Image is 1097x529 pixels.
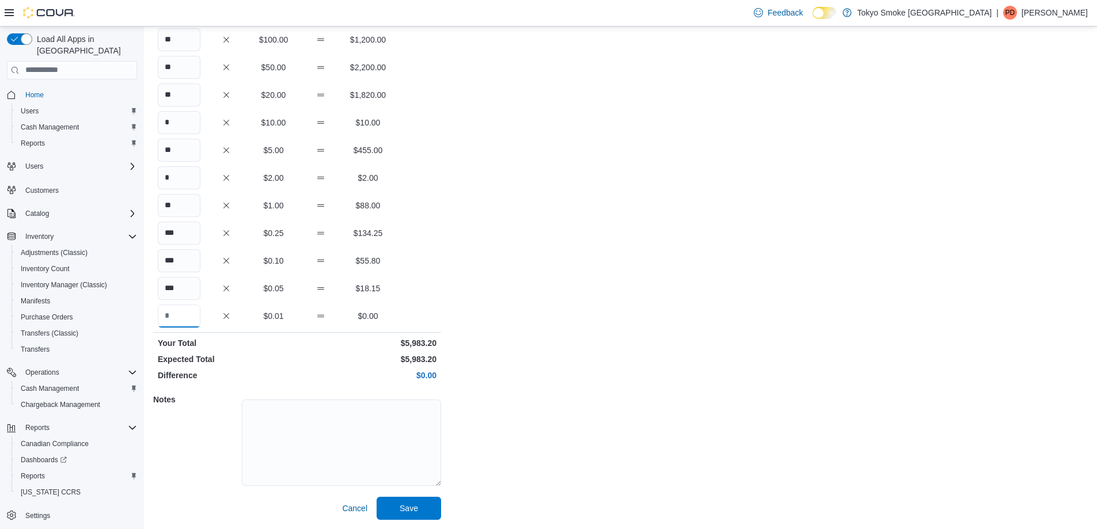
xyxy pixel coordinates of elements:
[347,89,389,101] p: $1,820.00
[16,278,112,292] a: Inventory Manager (Classic)
[12,103,142,119] button: Users
[347,144,389,156] p: $455.00
[252,227,295,239] p: $0.25
[2,507,142,524] button: Settings
[21,230,137,243] span: Inventory
[1022,6,1088,20] p: [PERSON_NAME]
[16,310,78,324] a: Purchase Orders
[21,313,73,322] span: Purchase Orders
[2,86,142,103] button: Home
[347,62,389,73] p: $2,200.00
[252,144,295,156] p: $5.00
[1003,6,1017,20] div: Peter Doerpinghaus
[153,388,240,411] h5: Notes
[400,503,418,514] span: Save
[12,341,142,357] button: Transfers
[12,380,142,397] button: Cash Management
[16,342,54,356] a: Transfers
[749,1,807,24] a: Feedback
[1005,6,1015,20] span: PD
[16,453,71,467] a: Dashboards
[21,455,67,465] span: Dashboards
[299,337,436,349] p: $5,983.20
[21,184,63,197] a: Customers
[12,261,142,277] button: Inventory Count
[2,229,142,245] button: Inventory
[21,400,100,409] span: Chargeback Management
[16,485,85,499] a: [US_STATE] CCRS
[158,353,295,365] p: Expected Total
[21,182,137,197] span: Customers
[252,62,295,73] p: $50.00
[252,89,295,101] p: $20.00
[16,294,137,308] span: Manifests
[25,423,50,432] span: Reports
[21,471,45,481] span: Reports
[12,245,142,261] button: Adjustments (Classic)
[16,104,137,118] span: Users
[21,296,50,306] span: Manifests
[25,186,59,195] span: Customers
[16,294,55,308] a: Manifests
[16,120,83,134] a: Cash Management
[2,205,142,222] button: Catalog
[299,370,436,381] p: $0.00
[12,436,142,452] button: Canadian Compliance
[21,139,45,148] span: Reports
[158,370,295,381] p: Difference
[16,136,50,150] a: Reports
[12,135,142,151] button: Reports
[16,246,92,260] a: Adjustments (Classic)
[347,34,389,45] p: $1,200.00
[16,326,83,340] a: Transfers (Classic)
[16,342,137,356] span: Transfers
[252,34,295,45] p: $100.00
[21,439,89,448] span: Canadian Compliance
[16,136,137,150] span: Reports
[21,264,70,273] span: Inventory Count
[25,90,44,100] span: Home
[158,194,200,217] input: Quantity
[21,366,64,379] button: Operations
[21,87,137,102] span: Home
[21,248,88,257] span: Adjustments (Classic)
[12,277,142,293] button: Inventory Manager (Classic)
[252,310,295,322] p: $0.01
[342,503,367,514] span: Cancel
[21,488,81,497] span: [US_STATE] CCRS
[158,166,200,189] input: Quantity
[16,262,137,276] span: Inventory Count
[158,337,295,349] p: Your Total
[252,255,295,267] p: $0.10
[16,382,137,395] span: Cash Management
[2,158,142,174] button: Users
[21,508,137,523] span: Settings
[21,230,58,243] button: Inventory
[21,366,137,379] span: Operations
[23,7,75,18] img: Cova
[857,6,992,20] p: Tokyo Smoke [GEOGRAPHIC_DATA]
[158,249,200,272] input: Quantity
[16,398,105,412] a: Chargeback Management
[12,468,142,484] button: Reports
[21,207,137,220] span: Catalog
[21,106,39,116] span: Users
[21,88,48,102] a: Home
[21,509,55,523] a: Settings
[16,469,50,483] a: Reports
[16,310,137,324] span: Purchase Orders
[12,119,142,135] button: Cash Management
[12,452,142,468] a: Dashboards
[996,6,999,20] p: |
[12,293,142,309] button: Manifests
[21,329,78,338] span: Transfers (Classic)
[158,277,200,300] input: Quantity
[813,7,837,19] input: Dark Mode
[299,353,436,365] p: $5,983.20
[2,181,142,198] button: Customers
[21,421,137,435] span: Reports
[21,123,79,132] span: Cash Management
[158,222,200,245] input: Quantity
[2,364,142,380] button: Operations
[16,262,74,276] a: Inventory Count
